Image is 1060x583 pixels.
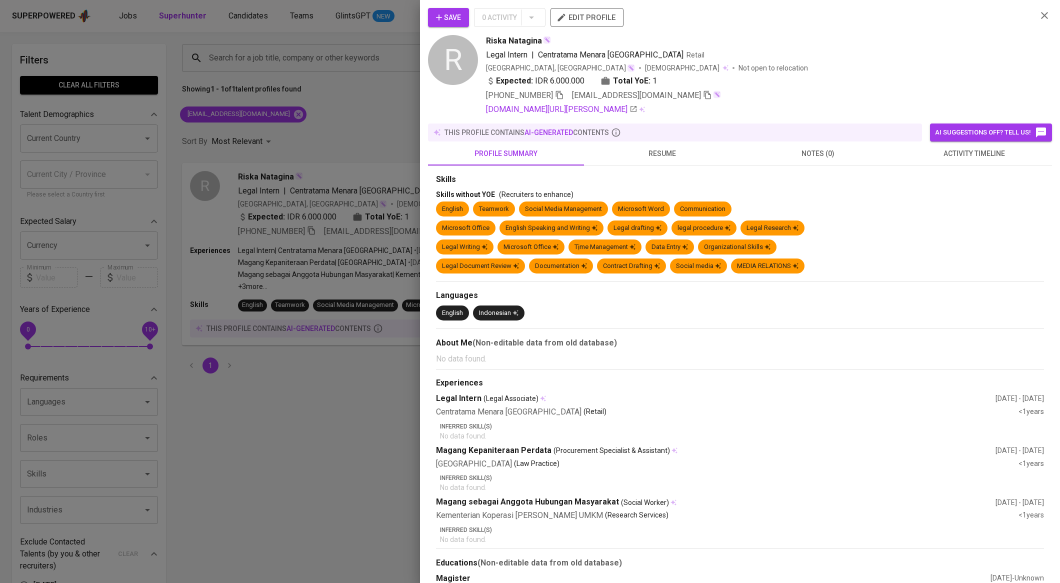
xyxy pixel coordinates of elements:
p: (Law Practice) [514,458,559,470]
div: Centratama Menara [GEOGRAPHIC_DATA] [436,406,1018,418]
div: Legal Document Review [442,261,519,271]
div: Legal drafting [613,223,661,233]
div: [DATE] - [DATE] [995,393,1044,403]
button: AI suggestions off? Tell us! [930,123,1052,141]
p: Not open to relocation [738,63,808,73]
div: IDR 6.000.000 [486,75,584,87]
div: Skills [436,174,1044,185]
span: (Social Worker) [621,497,669,507]
span: [DEMOGRAPHIC_DATA] [645,63,721,73]
span: Skills without YOE [436,190,495,198]
b: Total YoE: [613,75,650,87]
div: Communication [680,204,725,214]
div: MEDIA RELATIONS [737,261,798,271]
div: <1 years [1018,510,1044,521]
div: About Me [436,337,1044,349]
div: English [442,308,463,318]
span: Centratama Menara [GEOGRAPHIC_DATA] [538,50,683,59]
span: resume [590,147,734,160]
span: Legal Intern [486,50,527,59]
span: [PHONE_NUMBER] [486,90,553,100]
div: Organizational Skills [704,242,770,252]
div: Tịme Management [574,242,635,252]
div: Contract Drafting [603,261,660,271]
p: this profile contains contents [444,127,609,137]
div: Microsoft Office [503,242,558,252]
span: Retail [686,51,704,59]
div: Educations [436,557,1044,569]
div: Languages [436,290,1044,301]
div: Legal Writing [442,242,487,252]
span: (Recruiters to enhance) [499,190,573,198]
div: Indonesian [479,308,518,318]
p: No data found. [436,353,1044,365]
span: AI suggestions off? Tell us! [935,126,1047,138]
div: Legal Research [746,223,798,233]
div: [DATE] - [DATE] [995,497,1044,507]
div: Teamwork [479,204,509,214]
p: No data found. [440,431,1044,441]
div: Social Media Management [525,204,602,214]
div: Documentation [535,261,587,271]
a: edit profile [550,13,623,21]
span: profile summary [434,147,578,160]
button: Save [428,8,469,27]
button: edit profile [550,8,623,27]
div: Microsoft Word [618,204,664,214]
b: Expected: [496,75,533,87]
b: (Non-editable data from old database) [477,558,622,567]
div: English [442,204,463,214]
div: Experiences [436,377,1044,389]
div: [DATE] - [DATE] [995,445,1044,455]
img: magic_wand.svg [713,90,721,98]
span: Riska Natagina [486,35,542,47]
img: magic_wand.svg [543,36,551,44]
div: R [428,35,478,85]
div: <1 years [1018,458,1044,470]
div: <1 years [1018,406,1044,418]
span: [EMAIL_ADDRESS][DOMAIN_NAME] [572,90,701,100]
p: (Research Services) [605,510,668,521]
p: (Retail) [583,406,606,418]
div: Magang sebagai Anggota Hubungan Masyarakat [436,496,995,508]
p: No data found. [440,482,1044,492]
div: English Speaking and Writing [505,223,597,233]
div: Kementerian Koperasi [PERSON_NAME] UMKM [436,510,1018,521]
div: [GEOGRAPHIC_DATA], [GEOGRAPHIC_DATA] [486,63,635,73]
span: Save [436,11,461,24]
span: [DATE] - Unknown [990,574,1044,582]
b: (Non-editable data from old database) [472,338,617,347]
span: edit profile [558,11,615,24]
span: notes (0) [746,147,890,160]
div: Legal Intern [436,393,995,404]
div: [GEOGRAPHIC_DATA] [436,458,1018,470]
a: [DOMAIN_NAME][URL][PERSON_NAME] [486,103,637,115]
div: Social media [676,261,721,271]
div: Microsoft Office [442,223,489,233]
span: AI-generated [524,128,573,136]
p: Inferred Skill(s) [440,525,1044,534]
div: legal procedure [677,223,730,233]
span: | [531,49,534,61]
span: (Legal Associate) [483,393,538,403]
span: (Procurement Specialist & Assistant) [553,445,670,455]
img: magic_wand.svg [627,64,635,72]
div: Magang Kepaniteraan Perdata [436,445,995,456]
span: activity timeline [902,147,1046,160]
p: Inferred Skill(s) [440,473,1044,482]
span: 1 [652,75,657,87]
p: No data found. [440,534,1044,544]
div: Data Entry [651,242,688,252]
p: Inferred Skill(s) [440,422,1044,431]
